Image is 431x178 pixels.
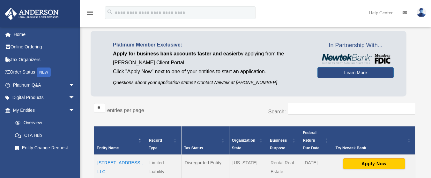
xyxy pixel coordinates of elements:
[4,41,85,53] a: Online Ordering
[4,104,81,117] a: My Entitiesarrow_drop_down
[113,49,308,67] p: by applying from the [PERSON_NAME] Client Portal.
[336,144,405,152] div: Try Newtek Bank
[4,79,85,91] a: Platinum Q&Aarrow_drop_down
[149,138,162,150] span: Record Type
[229,126,267,155] th: Organization State: Activate to sort
[268,109,286,114] label: Search:
[270,138,287,150] span: Business Purpose
[86,11,94,17] a: menu
[317,40,394,51] span: In Partnership With...
[107,9,114,16] i: search
[113,40,308,49] p: Platinum Member Exclusive:
[4,91,85,104] a: Digital Productsarrow_drop_down
[94,126,146,155] th: Entity Name: Activate to invert sorting
[113,67,308,76] p: Click "Apply Now" next to one of your entities to start an application.
[107,108,144,113] label: entries per page
[184,146,203,150] span: Tax Status
[333,126,415,155] th: Try Newtek Bank : Activate to sort
[317,67,394,78] a: Learn More
[9,129,81,142] a: CTA Hub
[9,142,81,154] a: Entity Change Request
[4,66,85,79] a: Order StatusNEW
[113,79,308,87] p: Questions about your application status? Contact Newtek at [PHONE_NUMBER]
[181,126,229,155] th: Tax Status: Activate to sort
[37,68,51,77] div: NEW
[267,126,300,155] th: Business Purpose: Activate to sort
[3,8,61,20] img: Anderson Advisors Platinum Portal
[9,117,78,129] a: Overview
[303,131,319,150] span: Federal Return Due Date
[4,53,85,66] a: Tax Organizers
[86,9,94,17] i: menu
[321,54,390,64] img: NewtekBankLogoSM.png
[4,28,85,41] a: Home
[97,146,119,150] span: Entity Name
[113,51,238,56] span: Apply for business bank accounts faster and easier
[300,126,333,155] th: Federal Return Due Date: Activate to sort
[69,104,81,117] span: arrow_drop_down
[69,79,81,92] span: arrow_drop_down
[232,138,255,150] span: Organization State
[343,158,405,169] button: Apply Now
[69,91,81,104] span: arrow_drop_down
[9,154,81,167] a: Binder Walkthrough
[146,126,181,155] th: Record Type: Activate to sort
[417,8,426,17] img: User Pic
